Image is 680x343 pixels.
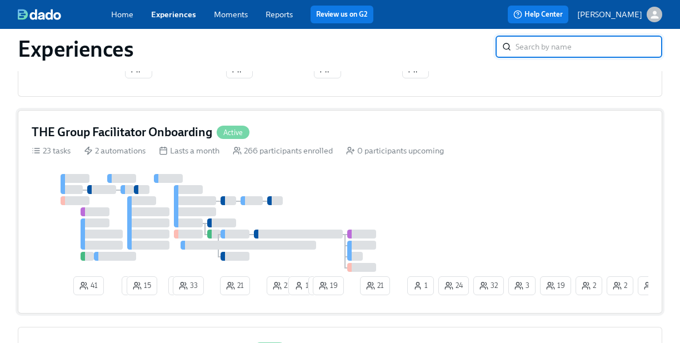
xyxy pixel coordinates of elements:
[308,276,335,295] button: 1
[644,280,658,291] span: 2
[32,145,71,156] div: 23 tasks
[84,145,146,156] div: 2 automations
[479,280,498,291] span: 32
[73,276,104,295] button: 41
[18,9,111,20] a: dado
[360,276,390,295] button: 21
[576,276,602,295] button: 2
[233,145,333,156] div: 266 participants enrolled
[513,9,563,20] span: Help Center
[366,280,384,291] span: 21
[127,276,157,295] button: 15
[111,9,133,19] a: Home
[508,6,568,23] button: Help Center
[122,276,148,295] button: 2
[294,280,309,291] span: 1
[151,9,196,19] a: Experiences
[516,36,662,58] input: Search by name
[311,6,373,23] button: Review us on G2
[546,280,565,291] span: 19
[226,280,244,291] span: 21
[173,276,204,295] button: 33
[577,9,642,20] p: [PERSON_NAME]
[313,276,344,295] button: 19
[638,276,664,295] button: 2
[217,128,249,137] span: Active
[266,9,293,19] a: Reports
[508,276,536,295] button: 3
[444,280,463,291] span: 24
[18,36,134,62] h1: Experiences
[32,124,212,141] h4: THE Group Facilitator Onboarding
[168,276,195,295] button: 2
[179,280,198,291] span: 33
[316,9,368,20] a: Review us on G2
[540,276,571,295] button: 19
[413,280,428,291] span: 1
[159,145,219,156] div: Lasts a month
[18,110,662,314] a: THE Group Facilitator OnboardingActive23 tasks 2 automations Lasts a month 266 participants enrol...
[473,276,504,295] button: 32
[267,276,297,295] button: 22
[438,276,469,295] button: 24
[582,280,596,291] span: 2
[273,280,291,291] span: 22
[18,9,61,20] img: dado
[220,276,250,295] button: 21
[577,7,662,22] button: [PERSON_NAME]
[514,280,529,291] span: 3
[407,276,434,295] button: 1
[613,280,627,291] span: 2
[607,276,633,295] button: 2
[346,145,444,156] div: 0 participants upcoming
[319,280,338,291] span: 19
[214,9,248,19] a: Moments
[79,280,98,291] span: 41
[288,276,315,295] button: 1
[133,280,151,291] span: 15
